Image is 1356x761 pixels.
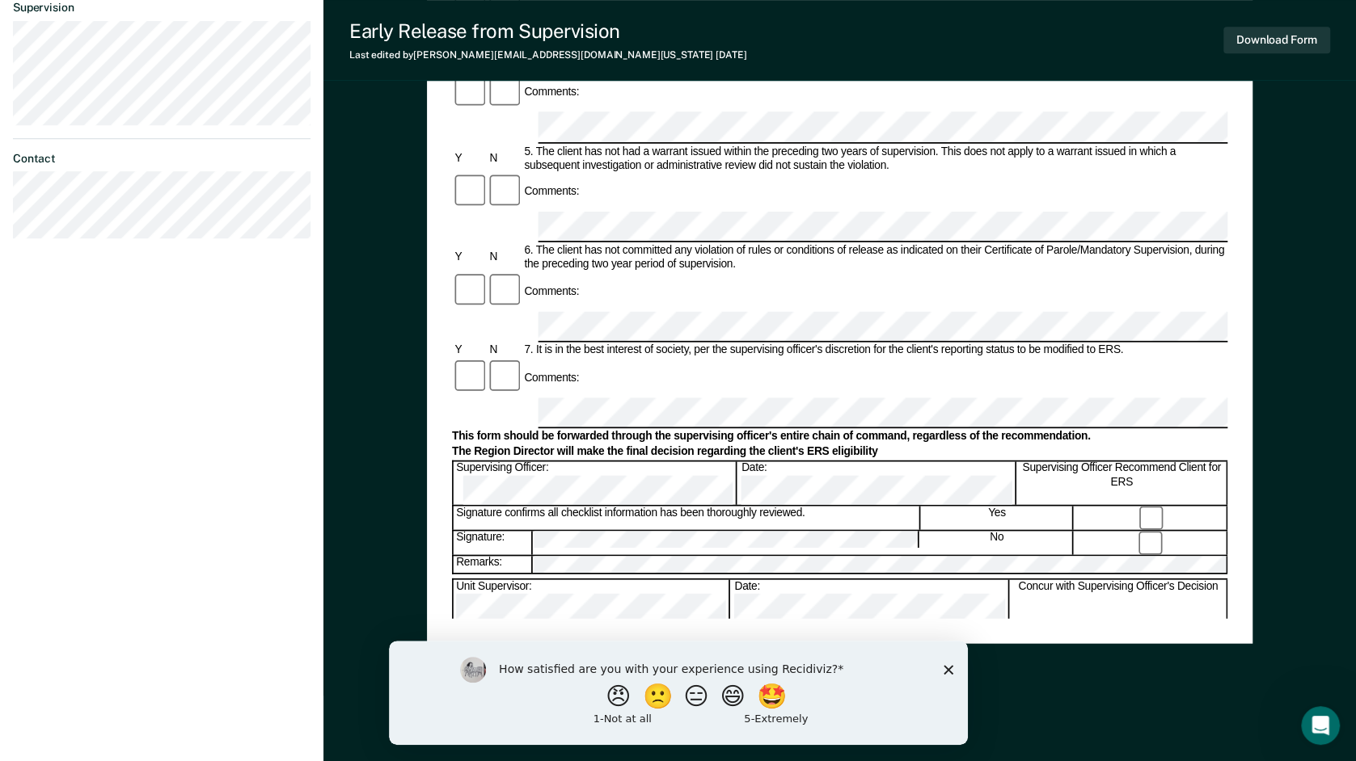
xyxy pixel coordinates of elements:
[738,462,1016,504] div: Date:
[487,151,522,165] div: N
[1223,27,1330,53] button: Download Form
[921,506,1073,529] div: Yes
[522,344,1227,358] div: 7. It is in the best interest of society, per the supervising officer's discretion for the client...
[452,430,1227,444] div: This form should be forwarded through the supervising officer's entire chain of command, regardle...
[487,251,522,265] div: N
[522,86,582,99] div: Comments:
[522,145,1227,172] div: 5. The client has not had a warrant issued within the preceding two years of supervision. This do...
[452,445,1227,459] div: The Region Director will make the final decision regarding the client's ERS eligibility
[349,19,746,43] div: Early Release from Supervision
[921,531,1074,554] div: No
[1301,706,1340,745] iframe: Intercom live chat
[453,462,737,504] div: Supervising Officer:
[716,49,746,61] span: [DATE]
[487,344,522,358] div: N
[13,1,310,15] dt: Supervision
[1017,462,1227,504] div: Supervising Officer Recommend Client for ERS
[1010,579,1227,621] div: Concur with Supervising Officer's Decision
[732,579,1009,621] div: Date:
[522,371,582,385] div: Comments:
[522,244,1227,271] div: 6. The client has not committed any violation of rules or conditions of release as indicated on t...
[452,151,487,165] div: Y
[453,531,532,554] div: Signature:
[453,506,919,529] div: Signature confirms all checklist information has been thoroughly reviewed.
[453,556,532,572] div: Remarks:
[13,152,310,166] dt: Contact
[452,344,487,358] div: Y
[389,641,968,745] iframe: Survey by Kim from Recidiviz
[452,251,487,265] div: Y
[349,49,746,61] div: Last edited by [PERSON_NAME][EMAIL_ADDRESS][DOMAIN_NAME][US_STATE]
[522,285,582,299] div: Comments:
[453,579,730,621] div: Unit Supervisor:
[522,185,582,199] div: Comments:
